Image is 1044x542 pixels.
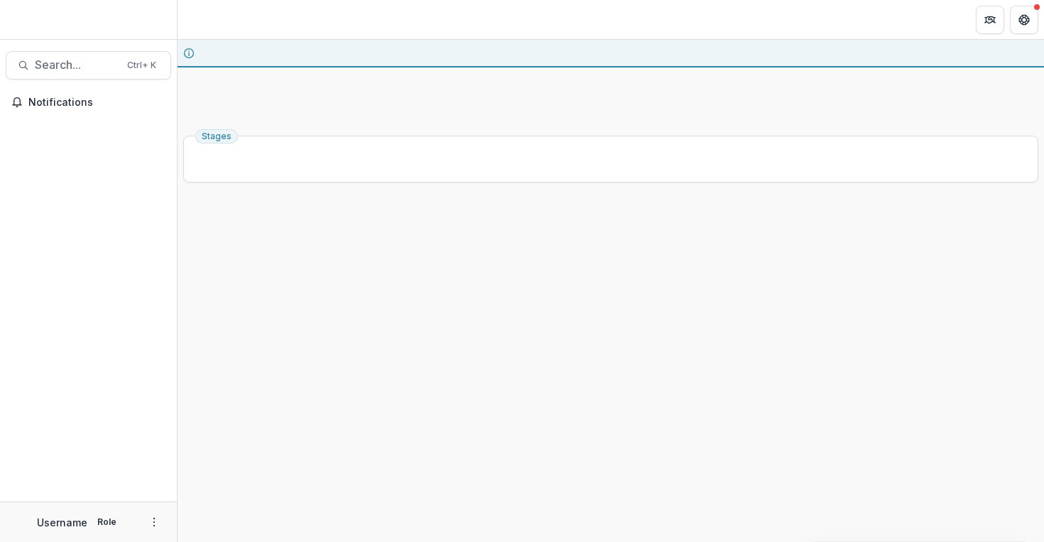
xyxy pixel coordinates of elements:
[202,131,232,141] span: Stages
[35,58,119,72] span: Search...
[6,51,171,80] button: Search...
[93,516,121,529] p: Role
[124,58,159,73] div: Ctrl + K
[28,97,165,109] span: Notifications
[146,514,163,531] button: More
[976,6,1004,34] button: Partners
[1010,6,1038,34] button: Get Help
[37,515,87,530] p: Username
[6,91,171,114] button: Notifications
